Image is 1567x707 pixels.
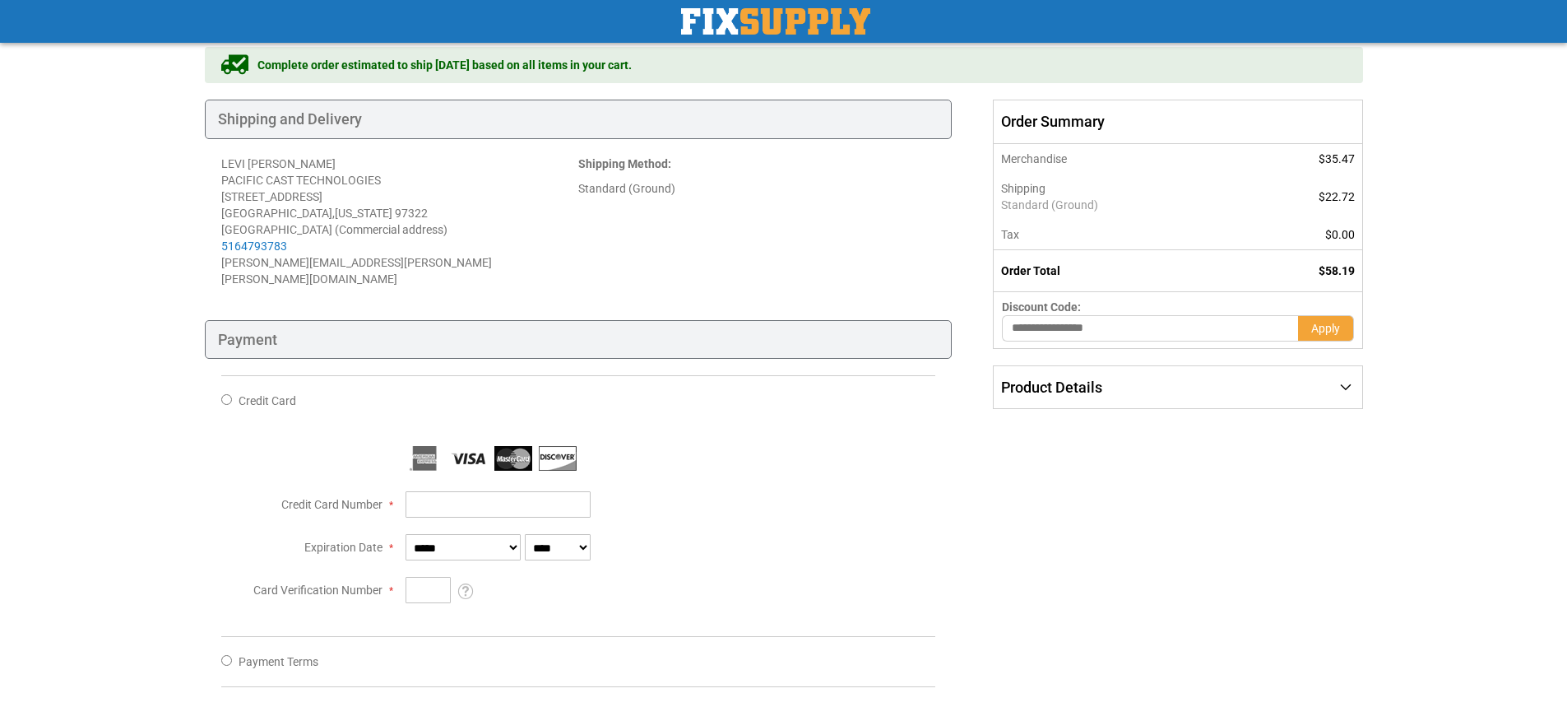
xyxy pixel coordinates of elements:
span: $22.72 [1319,190,1355,203]
span: Payment Terms [239,655,318,668]
span: Shipping [1001,182,1045,195]
span: [US_STATE] [335,207,392,220]
span: Product Details [1001,379,1102,396]
span: Complete order estimated to ship [DATE] based on all items in your cart. [257,57,632,73]
a: 5164793783 [221,240,287,253]
div: Shipping and Delivery [205,100,953,139]
button: Apply [1298,315,1354,342]
img: American Express [406,446,443,471]
address: LEVI [PERSON_NAME] PACIFIC CAST TECHNOLOGIES [STREET_ADDRESS] [GEOGRAPHIC_DATA] , 97322 [GEOGRAPH... [221,156,578,287]
span: $35.47 [1319,152,1355,165]
strong: Order Total [1001,264,1060,277]
a: store logo [681,8,870,35]
img: MasterCard [494,446,532,471]
img: Fix Industrial Supply [681,8,870,35]
span: Apply [1311,322,1340,335]
span: Credit Card Number [281,498,382,511]
span: [PERSON_NAME][EMAIL_ADDRESS][PERSON_NAME][PERSON_NAME][DOMAIN_NAME] [221,256,492,286]
span: Expiration Date [304,541,382,554]
span: Credit Card [239,394,296,407]
div: Payment [205,320,953,360]
img: Discover [539,446,577,471]
span: $58.19 [1319,264,1355,277]
span: Shipping Method [578,157,668,170]
span: $0.00 [1325,228,1355,241]
div: Standard (Ground) [578,180,935,197]
img: Visa [450,446,488,471]
span: Standard (Ground) [1001,197,1237,213]
span: Discount Code: [1002,300,1081,314]
th: Merchandise [994,144,1246,174]
strong: : [578,157,671,170]
span: Card Verification Number [253,584,382,597]
span: Order Summary [993,100,1362,144]
th: Tax [994,220,1246,250]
